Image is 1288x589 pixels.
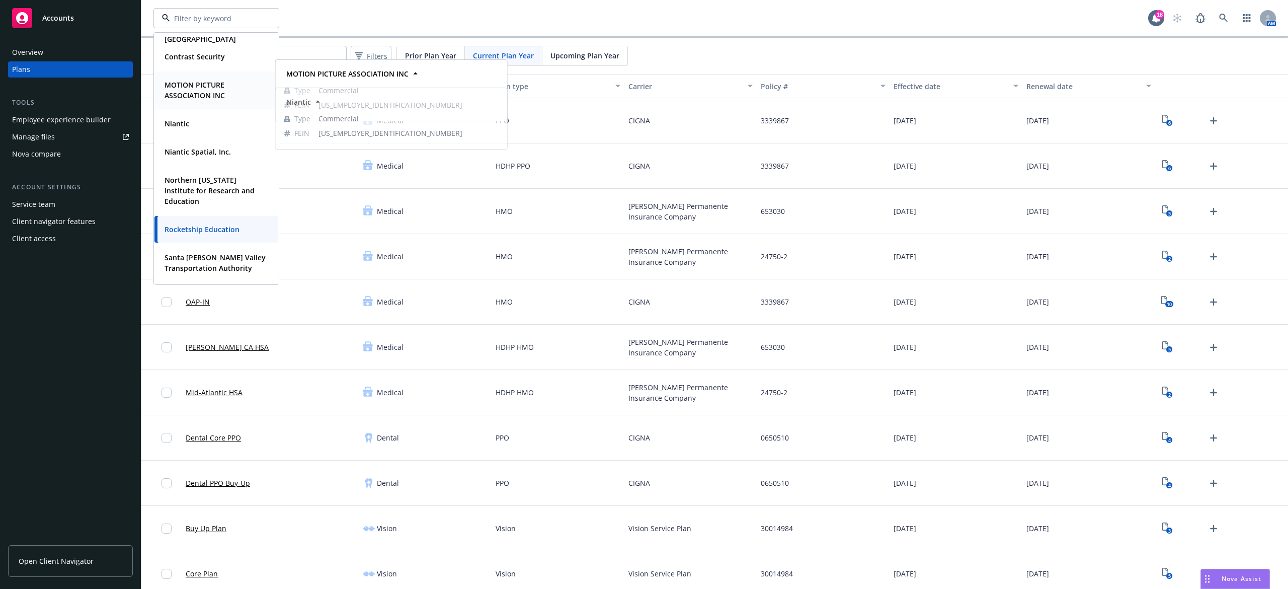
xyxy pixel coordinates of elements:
span: 24750-2 [761,387,787,398]
a: Nova compare [8,146,133,162]
a: Accounts [8,4,133,32]
a: Employee experience builder [8,112,133,128]
input: Toggle Row Selected [162,569,172,579]
input: Toggle Row Selected [162,433,172,443]
span: [DATE] [1026,568,1049,579]
div: Renewal date [1026,81,1140,92]
a: Buy Up Plan [186,523,226,534]
div: Effective date [894,81,1007,92]
strong: Niantic Spatial, Inc. [165,147,231,157]
strong: MOTION PICTURE ASSOCIATION INC [165,80,225,100]
a: Upload Plan Documents [1205,521,1222,537]
span: [DATE] [894,387,916,398]
a: View Plan Documents [1159,294,1175,310]
span: Vision [377,523,397,534]
span: [DATE] [1026,206,1049,216]
span: [DATE] [894,478,916,488]
text: 6 [1168,165,1170,172]
span: Vision Service Plan [628,568,691,579]
a: Upload Plan Documents [1205,430,1222,446]
button: Policy # [757,74,890,98]
span: PPO [496,432,509,443]
span: [DATE] [894,251,916,262]
span: Medical [377,342,404,352]
text: 3 [1168,528,1170,534]
span: Dental [377,432,399,443]
a: View Plan Documents [1159,249,1175,265]
div: 18 [1155,10,1164,19]
span: Type [294,85,310,96]
span: [DATE] [1026,387,1049,398]
span: 30014984 [761,568,793,579]
span: [DATE] [1026,115,1049,126]
span: Medical [377,251,404,262]
span: CIGNA [628,432,650,443]
a: Dental PPO Buy-Up [186,478,250,488]
span: Medical [377,387,404,398]
a: Upload Plan Documents [1205,294,1222,310]
input: Toggle Row Selected [162,388,172,398]
a: Upload Plan Documents [1205,475,1222,491]
a: View Plan Documents [1159,203,1175,219]
a: Plans [8,61,133,78]
span: HDHP HMO [496,387,534,398]
a: OAP-IN [186,297,210,307]
input: Toggle Row Selected [162,342,172,352]
span: 3339867 [761,297,789,307]
strong: Santa [PERSON_NAME] Valley Transportation Authority [165,253,266,273]
div: Service team [12,196,55,212]
span: [DATE] [1026,432,1049,443]
span: HMO [496,297,513,307]
strong: MOTION PICTURE ASSOCIATION INC [286,69,409,79]
span: [DATE] [894,432,916,443]
div: Client navigator features [12,213,96,230]
span: [DATE] [894,342,916,352]
span: CIGNA [628,478,650,488]
button: Plan type [492,74,624,98]
a: Dental Core PPO [186,432,241,443]
a: View Plan Documents [1159,566,1175,582]
span: FEIN [294,128,309,138]
div: Tools [8,98,133,108]
span: [PERSON_NAME] Permanente Insurance Company [628,337,753,358]
a: Upload Plan Documents [1205,385,1222,401]
span: 0650510 [761,432,789,443]
strong: Rocketship Education [165,225,239,234]
a: Client navigator features [8,213,133,230]
span: Commercial [318,85,499,96]
span: [PERSON_NAME] Permanente Insurance Company [628,246,753,267]
span: [DATE] [894,297,916,307]
div: Plans [12,61,30,78]
a: View Plan Documents [1159,339,1175,355]
strong: City of [PERSON_NAME][GEOGRAPHIC_DATA][PERSON_NAME] [165,24,246,54]
span: [PERSON_NAME] Permanente Insurance Company [628,382,753,403]
input: Toggle Row Selected [162,297,172,307]
div: Plan type [496,81,609,92]
span: 653030 [761,342,785,352]
div: Carrier [628,81,742,92]
text: 4 [1168,482,1170,489]
a: View Plan Documents [1159,158,1175,174]
a: Upload Plan Documents [1205,113,1222,129]
a: Upload Plan Documents [1205,339,1222,355]
strong: Niantic [165,119,189,128]
span: Open Client Navigator [19,556,94,566]
strong: Northern [US_STATE] Institute for Research and Education [165,175,255,206]
span: CIGNA [628,161,650,171]
span: Nova Assist [1222,574,1261,583]
text: 5 [1168,210,1170,217]
span: Vision [496,568,516,579]
span: 653030 [761,206,785,216]
div: Account settings [8,182,133,192]
a: Service team [8,196,133,212]
input: Filter by keyword [170,13,259,24]
div: Manage files [12,129,55,145]
a: Start snowing [1167,8,1187,28]
text: 5 [1168,346,1170,353]
input: Toggle Row Selected [162,478,172,488]
span: Accounts [42,14,74,22]
a: Core Plan [186,568,218,579]
span: HMO [496,206,513,216]
button: Renewal date [1022,74,1155,98]
span: [DATE] [894,523,916,534]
